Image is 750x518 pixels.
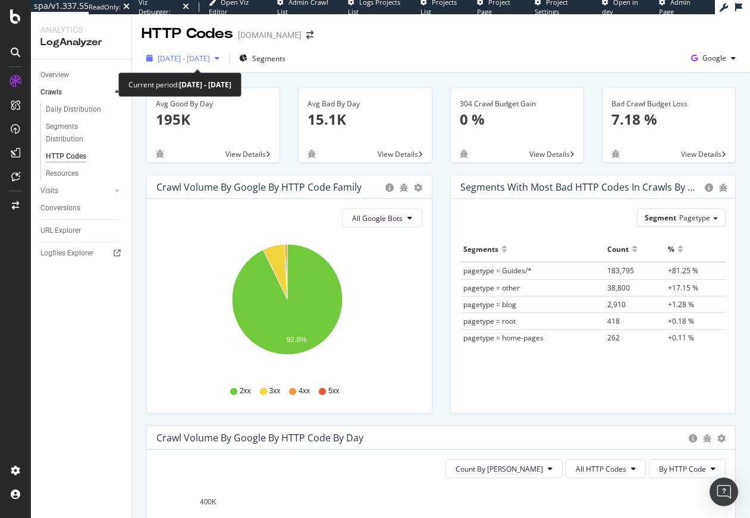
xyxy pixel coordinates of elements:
[702,53,726,63] span: Google
[40,225,123,237] a: URL Explorer
[306,31,313,39] div: arrow-right-arrow-left
[463,316,516,326] span: pagetype = root
[156,99,271,109] div: Avg Good By Day
[46,103,123,116] a: Daily Distribution
[40,69,123,81] a: Overview
[668,266,698,276] span: +81.25 %
[307,109,422,129] p: 15.1K
[40,247,93,260] div: Logfiles Explorer
[40,185,111,197] a: Visits
[566,459,646,478] button: All HTTP Codes
[200,498,216,506] text: 400K
[607,333,620,343] span: 262
[299,386,310,396] span: 4xx
[142,49,224,68] button: [DATE] - [DATE]
[607,239,629,258] div: Count
[400,184,408,192] div: bug
[529,149,570,159] span: View Details
[679,213,710,223] span: Pagetype
[156,432,363,444] div: Crawl Volume by google by HTTP Code by Day
[46,121,112,146] div: Segments Distribution
[463,299,516,309] span: pagetype = blog
[40,24,122,36] div: Analytics
[40,225,81,237] div: URL Explorer
[445,459,563,478] button: Count By [PERSON_NAME]
[611,99,726,109] div: Bad Crawl Budget Loss
[328,386,340,396] span: 5xx
[607,316,620,326] span: 418
[645,213,676,223] span: Segment
[414,184,422,192] div: gear
[668,239,674,258] div: %
[703,434,711,443] div: bug
[460,150,468,158] div: bug
[385,184,394,192] div: circle-info
[576,464,626,474] span: All HTTP Codes
[719,184,727,192] div: bug
[611,109,726,129] p: 7.18 %
[460,99,575,109] div: 304 Crawl Budget Gain
[179,80,231,90] b: [DATE] - [DATE]
[463,283,520,293] span: pagetype = other
[238,29,302,41] div: [DOMAIN_NAME]
[46,103,101,116] div: Daily Distribution
[40,86,111,99] a: Crawls
[686,49,740,68] button: Google
[40,86,62,99] div: Crawls
[287,336,307,345] text: 92.8%
[156,181,362,193] div: Crawl Volume by google by HTTP Code Family
[156,150,164,158] div: bug
[156,109,271,129] p: 195K
[456,464,543,474] span: Count By Day
[158,53,210,64] span: [DATE] - [DATE]
[460,109,575,129] p: 0 %
[40,247,123,260] a: Logfiles Explorer
[234,49,290,68] button: Segments
[463,239,498,258] div: Segments
[717,434,726,443] div: gear
[659,464,706,474] span: By HTTP Code
[689,434,697,443] div: circle-info
[607,266,634,276] span: 183,795
[307,99,422,109] div: Avg Bad By Day
[156,237,418,375] svg: A chart.
[460,181,699,193] div: Segments with most bad HTTP codes in Crawls by google
[668,316,694,326] span: +0.18 %
[710,478,738,506] div: Open Intercom Messenger
[705,184,713,192] div: circle-info
[46,168,79,180] div: Resources
[607,299,626,309] span: 2,910
[40,202,123,214] a: Conversions
[142,24,233,44] div: HTTP Codes
[40,69,69,81] div: Overview
[46,121,123,146] a: Segments Distribution
[240,386,251,396] span: 2xx
[46,150,123,163] a: HTTP Codes
[378,149,418,159] span: View Details
[89,2,121,12] div: ReadOnly:
[40,185,58,197] div: Visits
[40,36,122,49] div: LogAnalyzer
[269,386,281,396] span: 3xx
[307,150,316,158] div: bug
[352,213,403,223] span: All Google Bots
[463,266,532,276] span: pagetype = Guides/*
[463,333,544,343] span: pagetype = home-pages
[611,150,620,158] div: bug
[668,333,694,343] span: +0.11 %
[40,202,80,214] div: Conversions
[607,283,630,293] span: 38,800
[252,53,285,64] span: Segments
[128,78,231,91] div: Current period:
[668,283,698,293] span: +17.15 %
[225,149,266,159] span: View Details
[649,459,726,478] button: By HTTP Code
[668,299,694,309] span: +1.28 %
[46,168,123,180] a: Resources
[342,209,422,228] button: All Google Bots
[46,150,86,163] div: HTTP Codes
[681,149,721,159] span: View Details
